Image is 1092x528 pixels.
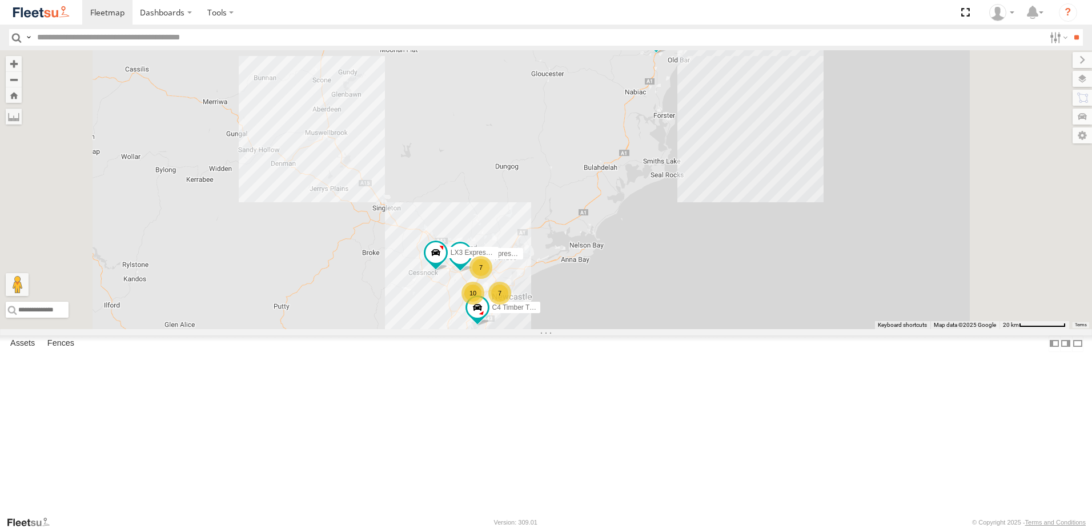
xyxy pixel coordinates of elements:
[42,335,80,351] label: Fences
[972,519,1086,526] div: © Copyright 2025 -
[999,321,1069,329] button: Map Scale: 20 km per 78 pixels
[1045,29,1070,46] label: Search Filter Options
[488,282,511,305] div: 7
[1003,322,1019,328] span: 20 km
[1049,335,1060,352] label: Dock Summary Table to the Left
[469,256,492,279] div: 7
[934,322,996,328] span: Map data ©2025 Google
[1059,3,1077,22] i: ?
[1075,323,1087,327] a: Terms (opens in new tab)
[1073,127,1092,143] label: Map Settings
[492,303,543,311] span: C4 Timber Truck
[6,56,22,71] button: Zoom in
[24,29,33,46] label: Search Query
[1025,519,1086,526] a: Terms and Conditions
[6,109,22,125] label: Measure
[1060,335,1071,352] label: Dock Summary Table to the Right
[494,519,537,526] div: Version: 309.01
[11,5,71,20] img: fleetsu-logo-horizontal.svg
[5,335,41,351] label: Assets
[6,517,59,528] a: Visit our Website
[6,87,22,103] button: Zoom Home
[451,249,502,257] span: LX3 Express Ute
[475,250,527,258] span: BX1 Express Ute
[1072,335,1083,352] label: Hide Summary Table
[985,4,1018,21] div: Gary Hudson
[6,71,22,87] button: Zoom out
[6,273,29,296] button: Drag Pegman onto the map to open Street View
[461,282,484,305] div: 10
[878,321,927,329] button: Keyboard shortcuts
